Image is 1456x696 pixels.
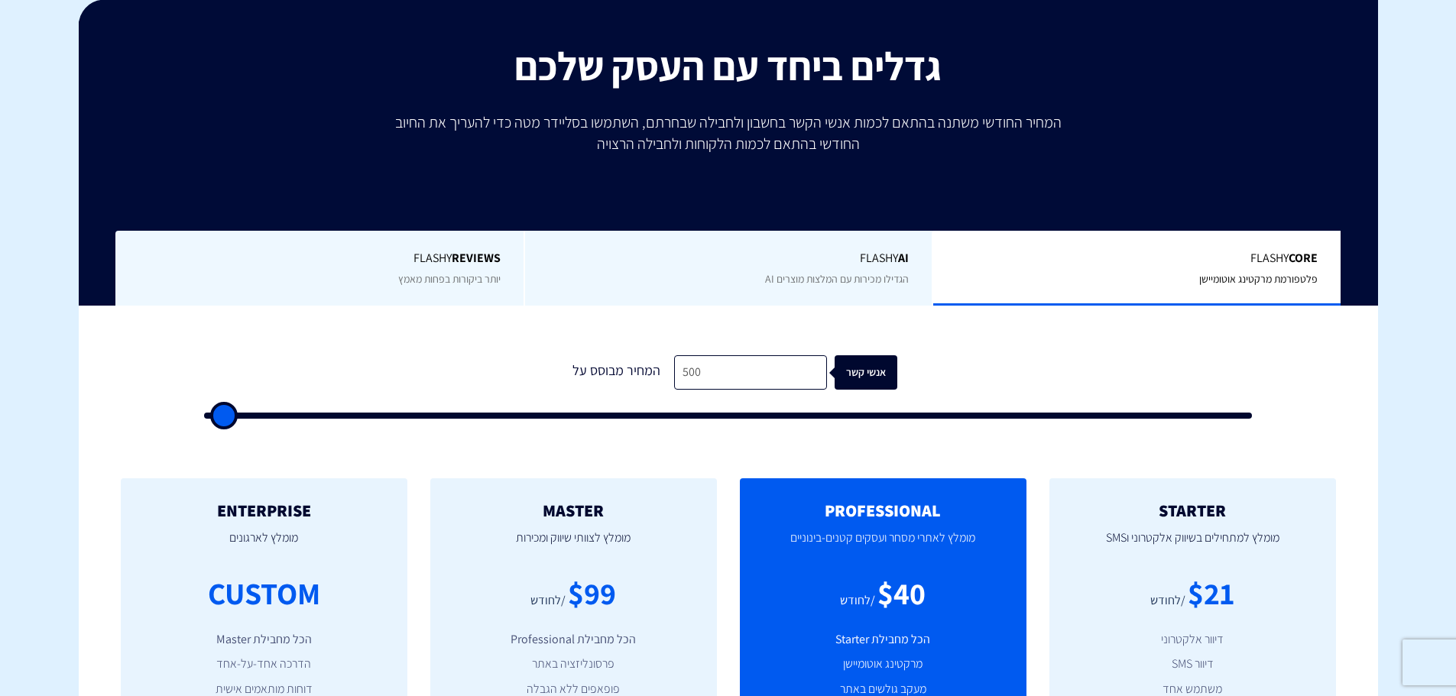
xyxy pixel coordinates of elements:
li: הכל מחבילת Starter [763,631,1004,649]
h2: MASTER [453,501,694,520]
p: מומלץ לאתרי מסחר ועסקים קטנים-בינוניים [763,520,1004,571]
p: מומלץ לארגונים [144,520,384,571]
p: המחיר החודשי משתנה בהתאם לכמות אנשי הקשר בחשבון ולחבילה שבחרתם, השתמשו בסליידר מטה כדי להעריך את ... [384,112,1072,154]
h2: PROFESSIONAL [763,501,1004,520]
div: CUSTOM [208,571,320,615]
div: /לחודש [840,592,875,610]
div: /לחודש [530,592,566,610]
li: דיוור SMS [1072,656,1313,673]
li: מרקטינג אוטומיישן [763,656,1004,673]
div: $21 [1188,571,1234,615]
span: פלטפורמת מרקטינג אוטומיישן [1199,272,1318,286]
h2: STARTER [1072,501,1313,520]
b: AI [898,250,909,266]
span: יותר ביקורות בפחות מאמץ [398,272,501,286]
div: אנשי קשר [843,355,906,390]
span: הגדילו מכירות עם המלצות מוצרים AI [765,272,909,286]
div: $40 [877,571,926,615]
span: Flashy [138,250,501,267]
span: Flashy [956,250,1318,267]
div: /לחודש [1150,592,1185,610]
b: Core [1289,250,1318,266]
li: הכל מחבילת Master [144,631,384,649]
span: Flashy [548,250,910,267]
li: דיוור אלקטרוני [1072,631,1313,649]
div: המחיר מבוסס על [559,355,674,390]
h2: ENTERPRISE [144,501,384,520]
li: הדרכה אחד-על-אחד [144,656,384,673]
h2: גדלים ביחד עם העסק שלכם [90,44,1367,88]
p: מומלץ למתחילים בשיווק אלקטרוני וSMS [1072,520,1313,571]
div: $99 [568,571,616,615]
li: פרסונליזציה באתר [453,656,694,673]
b: REVIEWS [452,250,501,266]
p: מומלץ לצוותי שיווק ומכירות [453,520,694,571]
li: הכל מחבילת Professional [453,631,694,649]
